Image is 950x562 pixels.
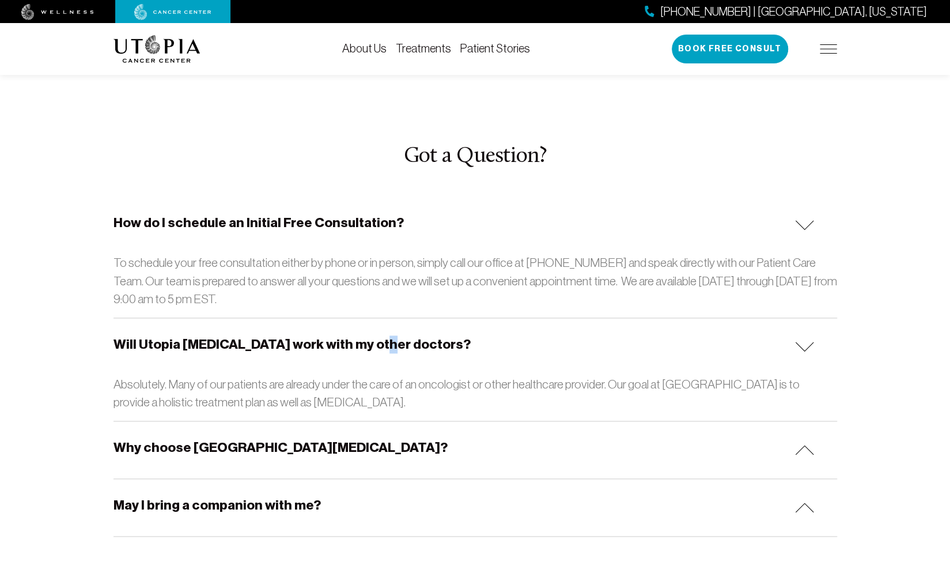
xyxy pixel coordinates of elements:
[820,44,837,54] img: icon-hamburger
[460,42,530,55] a: Patient Stories
[645,3,927,20] a: [PHONE_NUMBER] | [GEOGRAPHIC_DATA], [US_STATE]
[113,439,448,457] h5: Why choose [GEOGRAPHIC_DATA][MEDICAL_DATA]?
[113,375,837,412] p: Absolutely. Many of our patients are already under the care of an oncologist or other healthcare ...
[396,42,451,55] a: Treatments
[134,4,211,20] img: cancer center
[113,496,321,514] h5: May I bring a companion with me?
[113,145,837,169] h3: Got a Question?
[113,35,200,63] img: logo
[113,214,404,232] h5: How do I schedule an Initial Free Consultation?
[660,3,927,20] span: [PHONE_NUMBER] | [GEOGRAPHIC_DATA], [US_STATE]
[672,35,788,63] button: Book Free Consult
[342,42,387,55] a: About Us
[21,4,94,20] img: wellness
[113,254,837,308] p: To schedule your free consultation either by phone or in person, simply call our office at [PHONE...
[113,335,471,353] h5: Will Utopia [MEDICAL_DATA] work with my other doctors?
